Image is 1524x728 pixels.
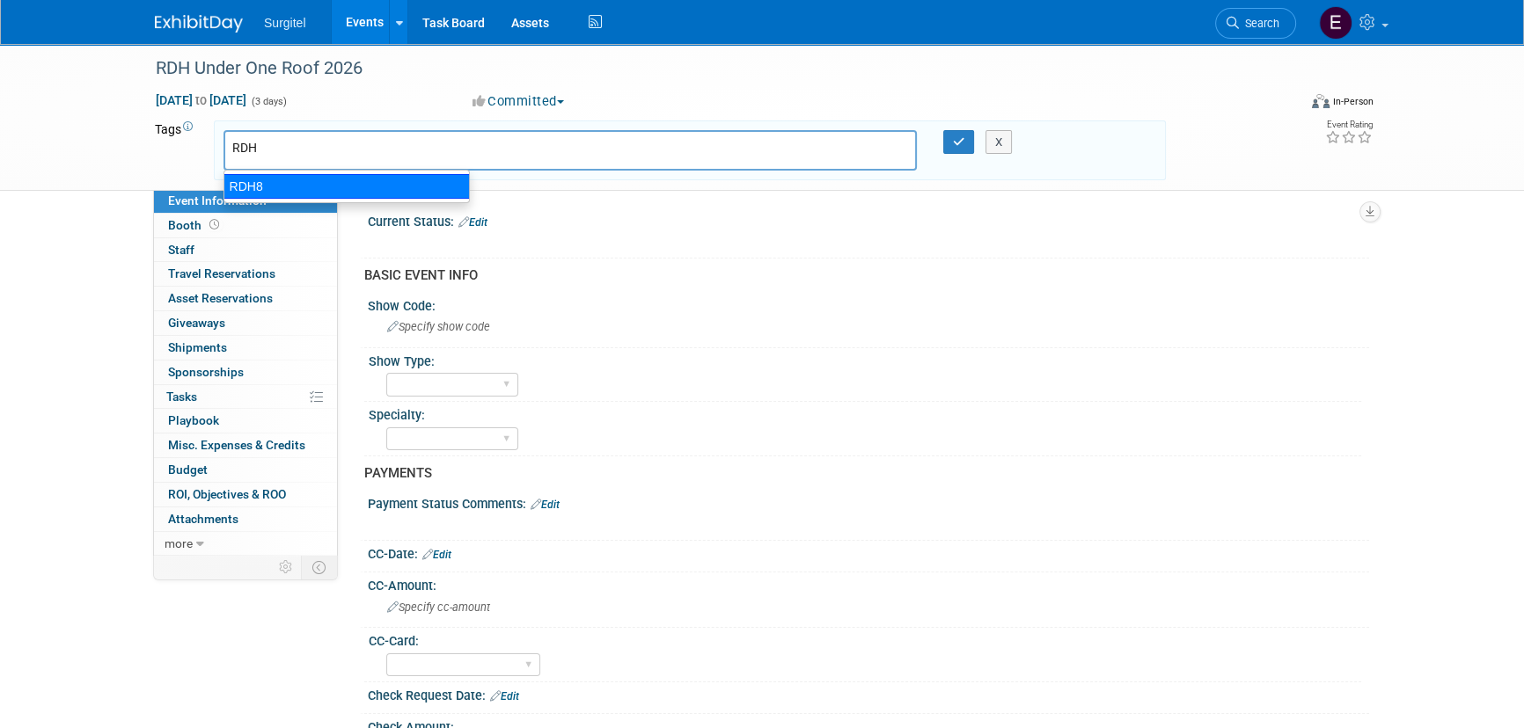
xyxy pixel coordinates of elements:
span: Booth [168,218,223,232]
span: to [193,93,209,107]
span: Misc. Expenses & Credits [168,438,305,452]
span: Tasks [166,389,197,404]
a: Staff [154,238,337,262]
div: Event Format [1192,91,1374,118]
a: Asset Reservations [154,287,337,310]
a: ROI, Objectives & ROO [154,483,337,506]
span: Budget [168,462,208,477]
span: Specify show code [387,320,490,333]
a: Tasks [154,385,337,409]
a: Attachments [154,507,337,531]
span: Search [1239,17,1279,30]
span: Asset Reservations [168,291,273,305]
button: X [985,130,1013,155]
span: Surgitel [264,16,305,30]
span: Shipments [168,340,227,354]
a: Misc. Expenses & Credits [154,433,337,457]
div: In-Person [1332,95,1374,108]
a: Booth [154,214,337,237]
div: Show Type: [369,348,1361,370]
span: Event Information [168,193,267,207]
span: Staff [168,243,194,257]
span: Attachments [168,512,238,526]
a: Travel Reservations [154,262,337,286]
span: ROI, Objectives & ROO [168,487,286,501]
div: RDH8 [223,174,470,199]
a: Edit [490,690,519,703]
a: Playbook [154,409,337,433]
a: Event Information [154,189,337,213]
a: more [154,532,337,556]
div: Current Status: [368,208,1369,231]
a: Sponsorships [154,360,337,384]
img: ExhibitDay [155,15,243,33]
span: Sponsorships [168,365,244,379]
a: Edit [458,216,487,229]
div: Event Rating [1325,120,1373,129]
a: Search [1215,8,1296,39]
div: CC-Card: [369,628,1361,650]
div: Specialty: [369,402,1361,424]
span: Playbook [168,413,219,427]
span: more [165,536,193,550]
a: Edit [531,499,560,511]
a: Shipments [154,336,337,360]
div: Payment Status Comments: [368,491,1369,513]
div: Show Code: [368,293,1369,315]
div: CC-Amount: [368,572,1369,594]
td: Personalize Event Tab Strip [271,556,302,579]
div: RDH Under One Roof 2026 [150,53,1270,84]
img: Event Coordinator [1319,6,1352,40]
span: [DATE] [DATE] [155,92,247,108]
td: Toggle Event Tabs [302,556,338,579]
span: (3 days) [250,96,287,107]
div: BASIC EVENT INFO [364,266,1356,285]
button: Committed [466,92,571,111]
td: Tags [155,120,198,180]
a: Edit [422,549,451,561]
img: Format-Inperson.png [1312,94,1330,108]
a: Budget [154,458,337,482]
div: PAYMENTS [364,464,1356,483]
span: Specify cc-amount [387,601,490,614]
input: Type tag and hit enter [232,139,479,157]
span: Booth not reserved yet [206,218,223,231]
span: Travel Reservations [168,266,275,280]
div: CC-Date: [368,541,1369,564]
a: Giveaways [154,311,337,335]
div: Check Request Date: [368,682,1369,705]
span: Giveaways [168,316,225,330]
